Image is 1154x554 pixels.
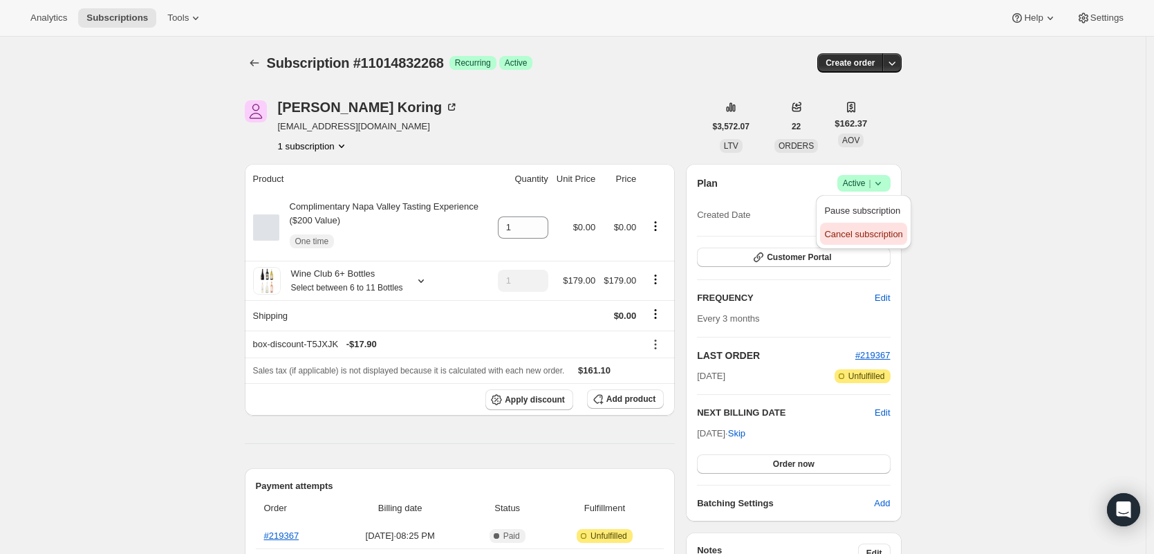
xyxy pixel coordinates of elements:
a: #219367 [855,350,891,360]
span: | [868,178,871,189]
th: Product [245,164,494,194]
span: Create order [826,57,875,68]
span: $162.37 [835,117,867,131]
button: Apply discount [485,389,573,410]
span: Apply discount [505,394,565,405]
span: $179.00 [563,275,595,286]
span: Fulfillment [554,501,656,515]
button: Tools [159,8,211,28]
span: [DATE] [697,369,725,383]
h2: Payment attempts [256,479,664,493]
button: Order now [697,454,890,474]
h2: NEXT BILLING DATE [697,406,875,420]
button: Cancel subscription [820,223,906,245]
span: AOV [842,136,859,145]
button: Add product [587,389,664,409]
span: Skip [728,427,745,441]
button: Subscriptions [245,53,264,73]
button: Edit [866,287,898,309]
div: Complimentary Napa Valley Tasting Experience ($200 Value) [279,200,490,255]
th: Shipping [245,300,494,331]
button: Customer Portal [697,248,890,267]
button: Subscriptions [78,8,156,28]
button: 22 [783,117,809,136]
span: Edit [875,291,890,305]
button: Skip [720,423,754,445]
span: LTV [724,141,738,151]
th: Price [599,164,640,194]
button: Product actions [644,272,667,287]
button: $3,572.07 [705,117,758,136]
span: Cancel subscription [824,229,902,239]
span: Subscriptions [86,12,148,24]
button: Settings [1068,8,1132,28]
a: #219367 [264,530,299,541]
span: Add product [606,394,655,405]
span: Help [1024,12,1043,24]
span: $0.00 [573,222,596,232]
h2: LAST ORDER [697,349,855,362]
button: Analytics [22,8,75,28]
button: Pause subscription [820,199,906,221]
button: Product actions [644,219,667,234]
span: Paid [503,530,520,542]
span: [EMAIL_ADDRESS][DOMAIN_NAME] [278,120,459,133]
button: Create order [817,53,883,73]
h2: Plan [697,176,718,190]
span: Analytics [30,12,67,24]
button: #219367 [855,349,891,362]
span: $3,572.07 [713,121,750,132]
span: ORDERS [779,141,814,151]
span: Active [843,176,885,190]
h6: Batching Settings [697,497,874,510]
span: Active [505,57,528,68]
button: Shipping actions [644,306,667,322]
span: Every 3 months [697,313,759,324]
span: Pause subscription [824,205,900,216]
span: Amy Koring [245,100,267,122]
span: Created Date [697,208,750,222]
h2: FREQUENCY [697,291,875,305]
span: [DATE] · 08:25 PM [339,529,461,543]
button: Help [1002,8,1065,28]
span: $0.00 [614,311,637,321]
th: Quantity [494,164,552,194]
span: Recurring [455,57,491,68]
span: $179.00 [604,275,636,286]
span: 22 [792,121,801,132]
span: $0.00 [614,222,637,232]
span: Unfulfilled [590,530,627,542]
th: Order [256,493,335,524]
div: Open Intercom Messenger [1107,493,1140,526]
button: Product actions [278,139,348,153]
span: Add [874,497,890,510]
span: $161.10 [578,365,611,376]
small: Select between 6 to 11 Bottles [291,283,403,293]
span: Subscription #11014832268 [267,55,444,71]
span: Customer Portal [767,252,831,263]
span: Order now [773,459,815,470]
span: Settings [1090,12,1124,24]
span: - $17.90 [346,338,377,351]
div: box-discount-T5JXJK [253,338,637,351]
span: Tools [167,12,189,24]
span: Sales tax (if applicable) is not displayed because it is calculated with each new order. [253,366,565,376]
button: Edit [875,406,890,420]
div: [PERSON_NAME] Koring [278,100,459,114]
div: Wine Club 6+ Bottles [281,267,403,295]
th: Unit Price [552,164,599,194]
span: Status [469,501,546,515]
span: One time [295,236,329,247]
button: Add [866,492,898,515]
span: Unfulfilled [848,371,885,382]
span: [DATE] · [697,428,745,438]
span: Billing date [339,501,461,515]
